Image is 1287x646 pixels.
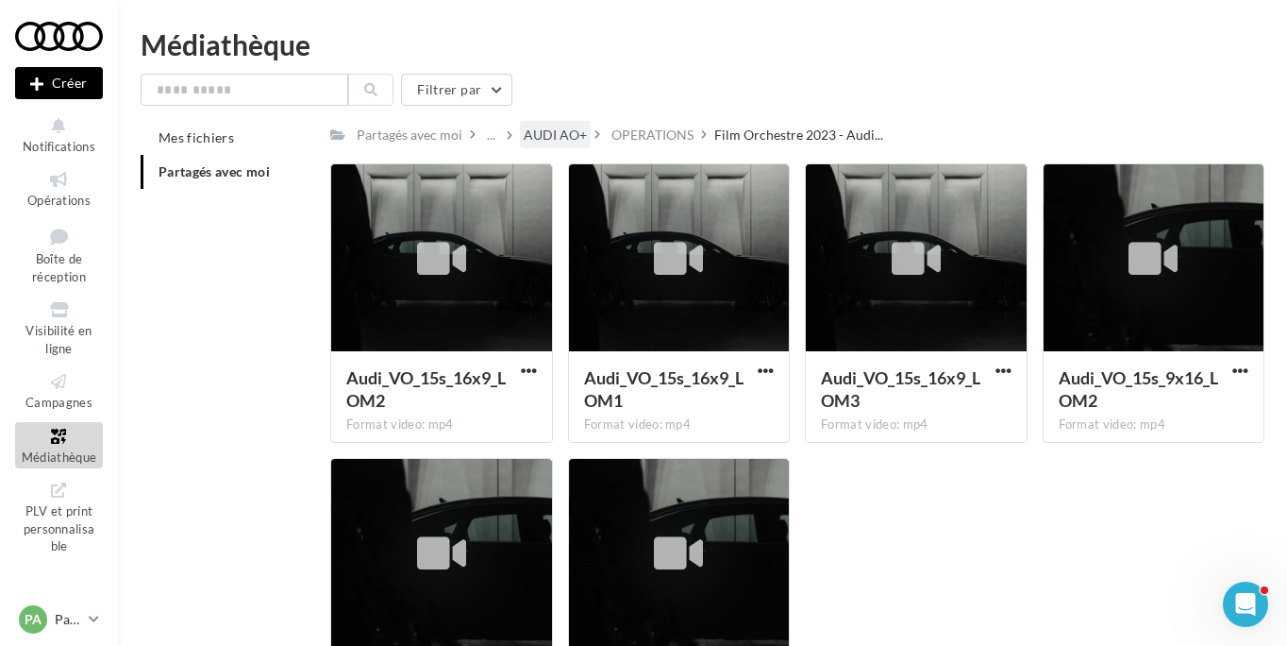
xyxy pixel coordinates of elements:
[15,476,103,558] a: PLV et print personnalisable
[15,367,103,414] a: Campagnes
[15,67,103,99] button: Créer
[584,416,774,433] div: Format video: mp4
[27,193,91,208] span: Opérations
[25,395,92,410] span: Campagnes
[611,126,694,144] div: OPERATIONS
[1059,416,1248,433] div: Format video: mp4
[401,74,512,106] button: Filtrer par
[15,296,103,360] a: Visibilité en ligne
[15,111,103,158] button: Notifications
[346,367,506,411] span: Audi_VO_15s_16x9_LOM2
[15,165,103,212] a: Opérations
[346,416,536,433] div: Format video: mp4
[24,500,95,553] span: PLV et print personnalisable
[1223,582,1268,627] iframe: Intercom live chat
[15,67,103,99] div: Nouvelle campagne
[524,126,587,144] div: AUDI AO+
[584,367,744,411] span: Audi_VO_15s_16x9_LOM1
[55,610,81,629] p: Partenaire Audi
[357,126,462,144] div: Partagés avec moi
[1059,367,1218,411] span: Audi_VO_15s_9x16_LOM2
[23,139,95,154] span: Notifications
[15,422,103,468] a: Médiathèque
[483,122,499,148] div: ...
[22,450,97,465] span: Médiathèque
[159,163,270,179] span: Partagés avec moi
[141,30,1264,59] div: Médiathèque
[714,126,883,144] span: Film Orchestre 2023 - Audi...
[25,323,92,356] span: Visibilité en ligne
[821,367,980,411] span: Audi_VO_15s_16x9_LOM3
[159,129,234,145] span: Mes fichiers
[15,602,103,637] a: PA Partenaire Audi
[25,610,42,629] span: PA
[821,416,1011,433] div: Format video: mp4
[32,251,86,284] span: Boîte de réception
[15,220,103,289] a: Boîte de réception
